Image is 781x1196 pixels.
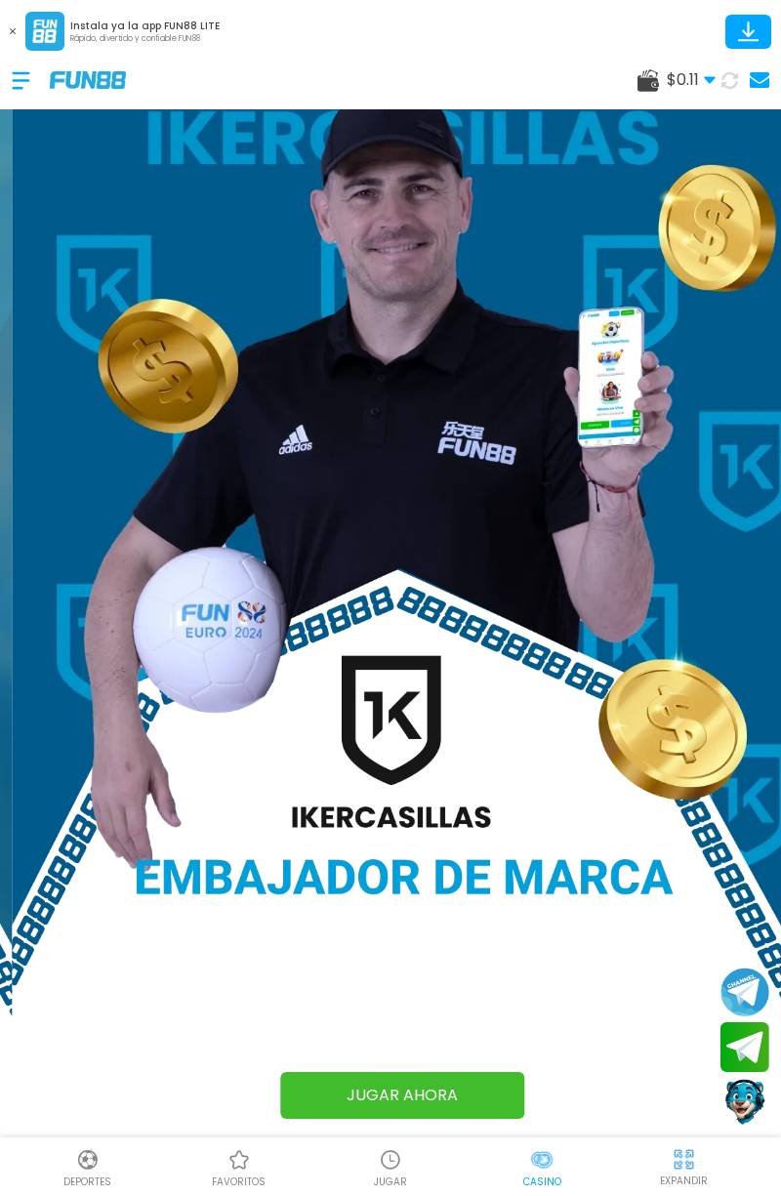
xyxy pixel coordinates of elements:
[667,68,716,92] span: $ 0.11
[280,1072,524,1119] a: JUGAR AHORA
[70,19,220,33] p: Instala ya la app FUN88 LITE
[523,1175,561,1189] p: Casino
[720,967,769,1017] button: Join telegram channel
[12,1145,163,1189] a: DeportesDeportesDeportes
[314,1145,466,1189] a: Casino JugarCasino JugarJUGAR
[672,1147,696,1172] img: hide
[660,1174,708,1188] p: EXPANDIR
[163,1145,314,1189] a: Casino FavoritosCasino Favoritosfavoritos
[374,1175,407,1189] p: JUGAR
[50,71,126,88] img: Company Logo
[720,1077,769,1128] button: Contact customer service
[25,12,64,51] img: App Logo
[467,1145,618,1189] a: CasinoCasinoCasino
[379,1148,402,1172] img: Casino Jugar
[720,1022,769,1073] button: Join telegram
[63,1175,111,1189] p: Deportes
[212,1175,266,1189] p: favoritos
[70,33,220,45] p: Rápido, divertido y confiable FUN88
[227,1148,251,1172] img: Casino Favoritos
[76,1148,100,1172] img: Deportes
